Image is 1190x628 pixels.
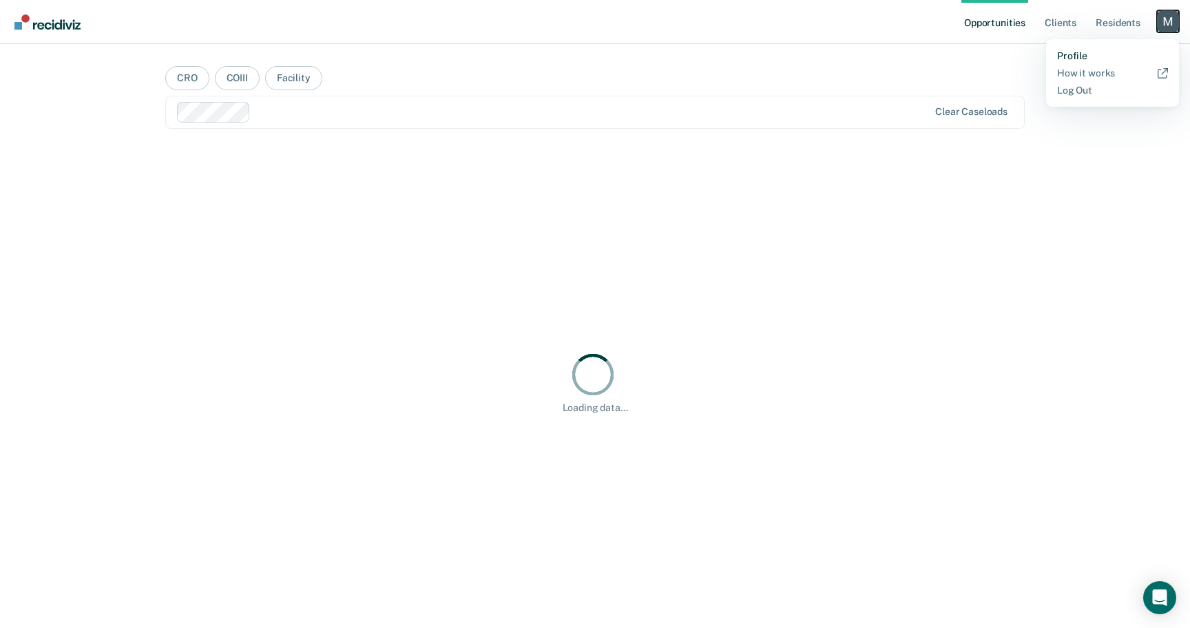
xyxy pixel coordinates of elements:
[165,66,209,90] button: CRO
[1057,50,1168,62] a: Profile
[563,402,628,414] div: Loading data...
[14,14,81,30] img: Recidiviz
[1157,10,1179,32] button: Profile dropdown button
[1143,581,1176,614] div: Open Intercom Messenger
[1057,67,1168,79] a: How it works
[265,66,322,90] button: Facility
[215,66,260,90] button: COIII
[935,106,1008,118] div: Clear caseloads
[1057,85,1168,96] a: Log Out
